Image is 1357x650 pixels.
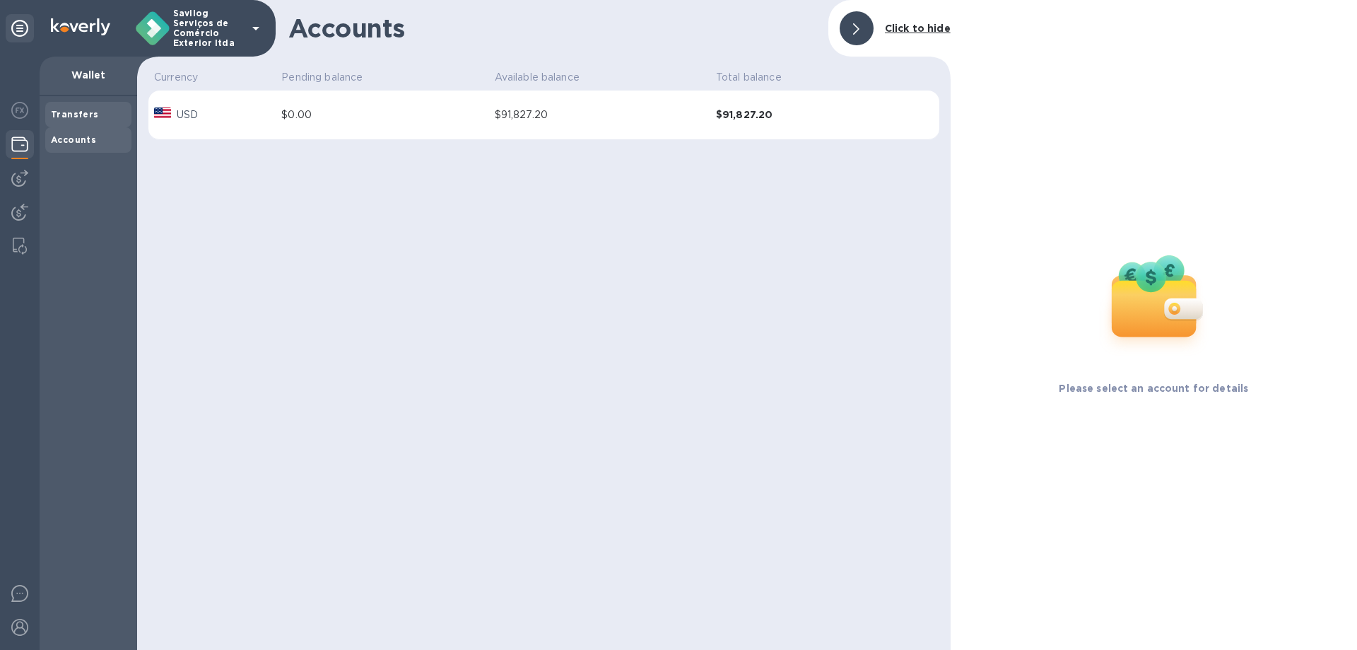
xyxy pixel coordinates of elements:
[885,23,951,34] b: Click to hide
[51,18,110,35] img: Logo
[716,70,881,85] p: Total balance
[51,109,99,120] b: Transfers
[154,70,270,85] p: Currency
[281,70,483,85] p: Pending balance
[495,108,705,122] div: $91,827.20
[6,14,34,42] div: Unpin categories
[1059,383,1248,394] b: Please select an account for details
[177,108,198,122] p: USD
[281,108,483,122] div: $0.00
[716,108,881,122] b: $91,827.20
[173,8,244,48] p: Savilog Serviços de Comércio Exterior ltda
[51,68,126,82] p: Wallet
[11,136,28,153] img: Wallets
[51,134,96,145] b: Accounts
[288,13,817,43] h1: Accounts
[11,102,28,119] img: Foreign exchange
[495,70,705,85] p: Available balance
